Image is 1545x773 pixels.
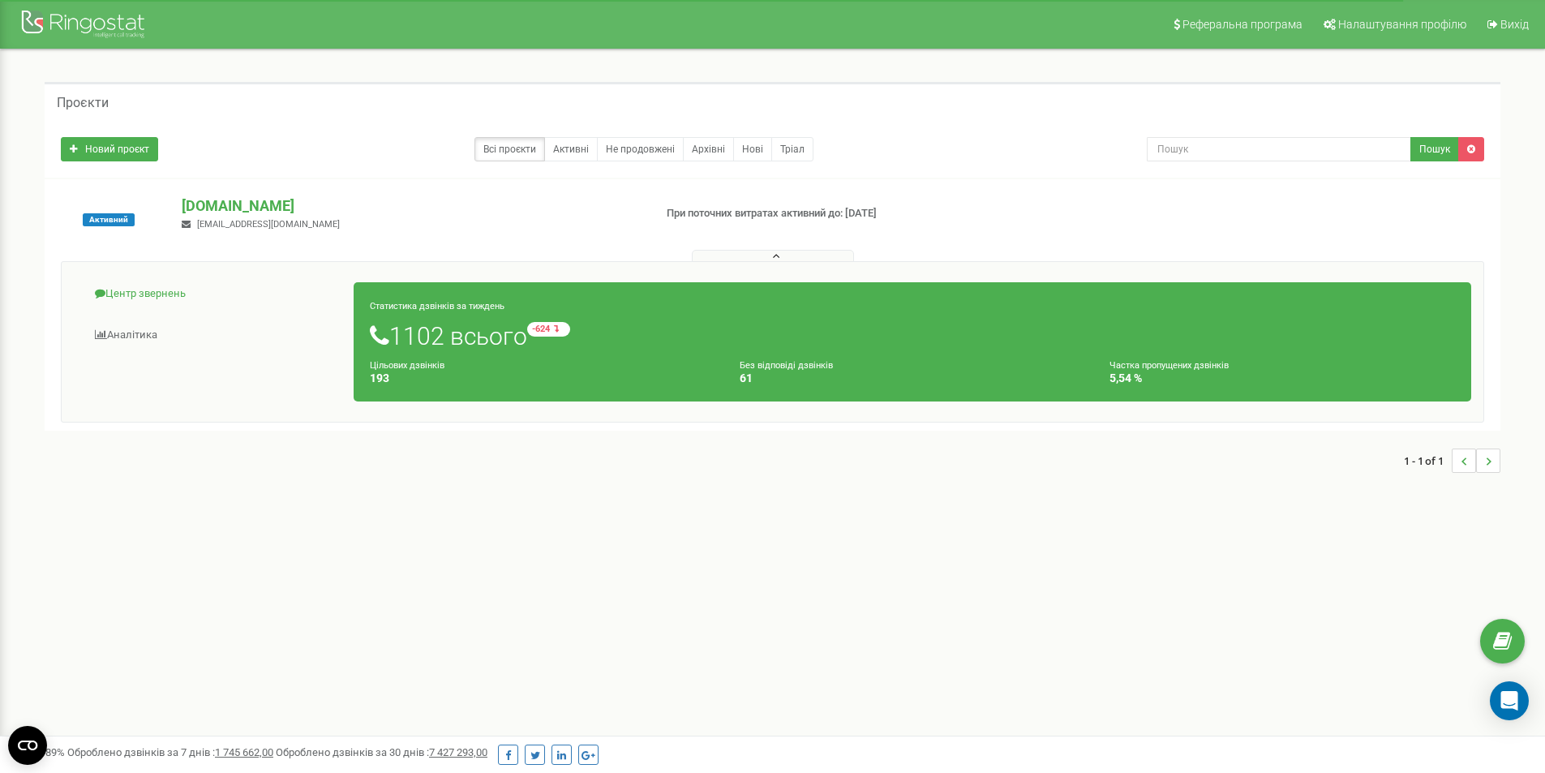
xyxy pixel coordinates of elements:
span: 1 - 1 of 1 [1404,449,1452,473]
a: Аналiтика [74,316,354,355]
small: Без відповіді дзвінків [740,360,833,371]
a: Новий проєкт [61,137,158,161]
h4: 5,54 % [1109,372,1455,384]
span: Оброблено дзвінків за 30 днів : [276,746,487,758]
u: 7 427 293,00 [429,746,487,758]
span: Вихід [1500,18,1529,31]
a: Архівні [683,137,734,161]
h4: 193 [370,372,715,384]
a: Активні [544,137,598,161]
div: Open Intercom Messenger [1490,681,1529,720]
a: Нові [733,137,772,161]
span: Реферальна програма [1182,18,1303,31]
h5: Проєкти [57,96,109,110]
span: Налаштування профілю [1338,18,1466,31]
button: Пошук [1410,137,1459,161]
span: [EMAIL_ADDRESS][DOMAIN_NAME] [197,219,340,230]
h1: 1102 всього [370,322,1455,350]
p: [DOMAIN_NAME] [182,195,640,217]
button: Open CMP widget [8,726,47,765]
h4: 61 [740,372,1085,384]
a: Всі проєкти [474,137,545,161]
a: Тріал [771,137,813,161]
u: 1 745 662,00 [215,746,273,758]
span: Оброблено дзвінків за 7 днів : [67,746,273,758]
input: Пошук [1147,137,1411,161]
a: Не продовжені [597,137,684,161]
small: Статистика дзвінків за тиждень [370,301,504,311]
a: Центр звернень [74,274,354,314]
p: При поточних витратах активний до: [DATE] [667,206,1004,221]
nav: ... [1404,432,1500,489]
span: Активний [83,213,135,226]
small: -624 [527,322,570,337]
small: Частка пропущених дзвінків [1109,360,1229,371]
small: Цільових дзвінків [370,360,444,371]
